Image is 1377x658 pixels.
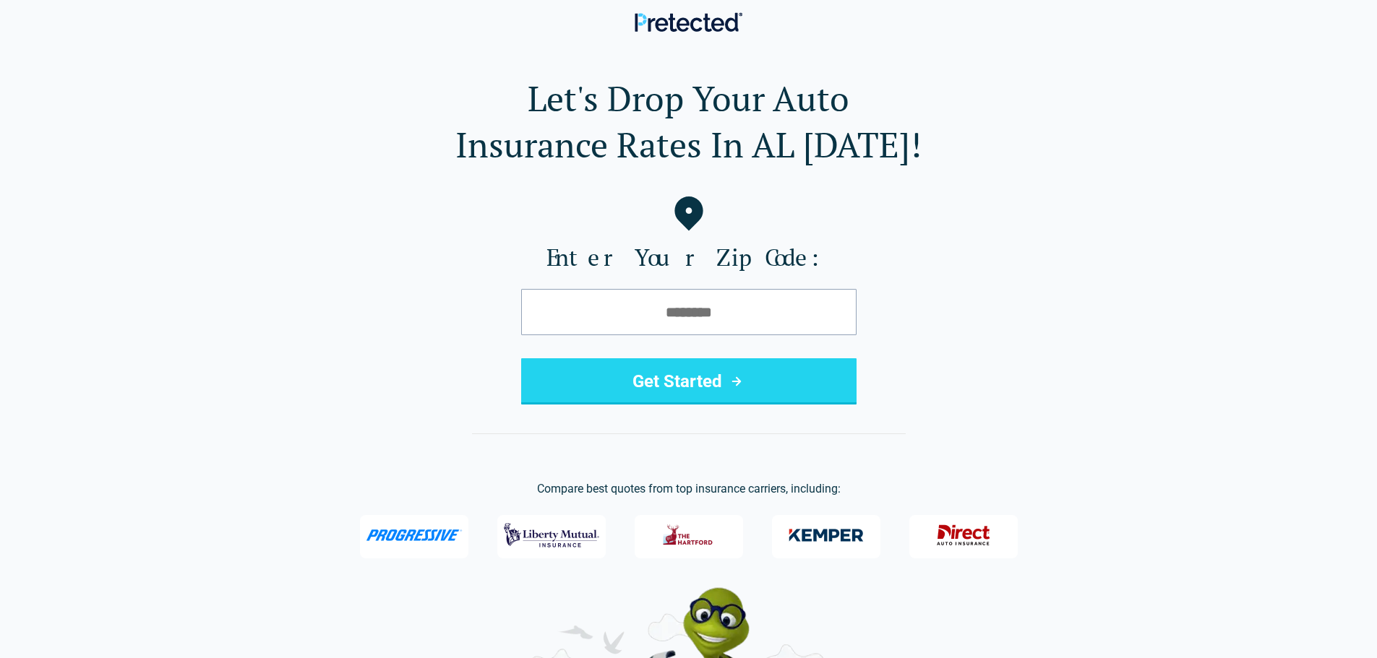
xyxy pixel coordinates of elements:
button: Get Started [521,358,857,404]
img: Kemper [778,516,874,554]
img: Liberty Mutual [504,516,599,554]
p: Compare best quotes from top insurance carriers, including: [23,480,1354,498]
h1: Let's Drop Your Auto Insurance Rates In AL [DATE]! [23,75,1354,168]
img: The Hartford [653,516,724,554]
img: Progressive [366,529,463,541]
img: Direct General [928,516,999,554]
img: Pretected [635,12,742,32]
label: Enter Your Zip Code: [23,243,1354,272]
